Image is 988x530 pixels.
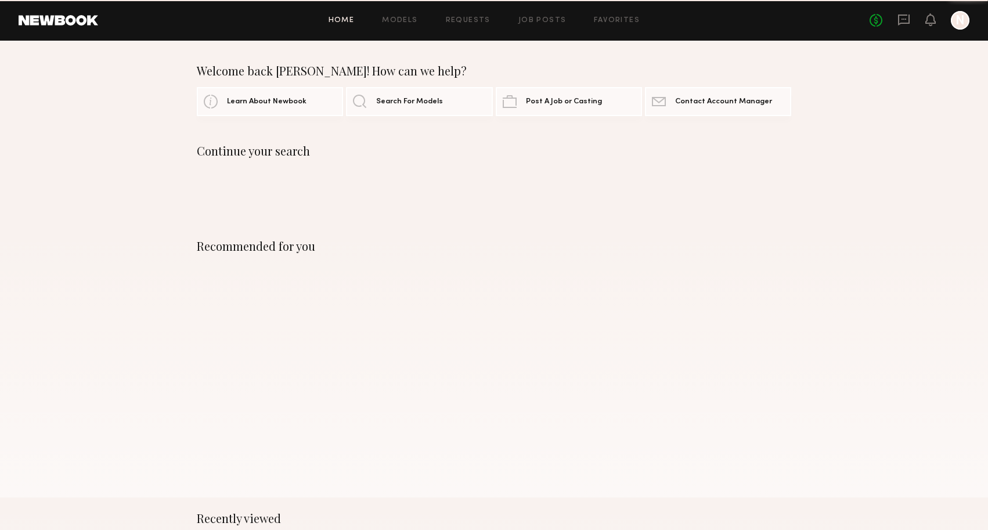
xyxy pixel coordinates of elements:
a: Requests [446,17,491,24]
a: Job Posts [518,17,567,24]
a: Post A Job or Casting [496,87,642,116]
span: Search For Models [376,98,443,106]
div: Recommended for you [197,239,791,253]
div: Welcome back [PERSON_NAME]! How can we help? [197,64,791,78]
a: Models [382,17,417,24]
div: Recently viewed [197,511,791,525]
span: Post A Job or Casting [526,98,602,106]
a: Contact Account Manager [645,87,791,116]
div: Continue your search [197,144,791,158]
a: N [951,11,969,30]
a: Home [329,17,355,24]
span: Learn About Newbook [227,98,307,106]
a: Search For Models [346,87,492,116]
a: Learn About Newbook [197,87,343,116]
span: Contact Account Manager [675,98,772,106]
a: Favorites [594,17,640,24]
